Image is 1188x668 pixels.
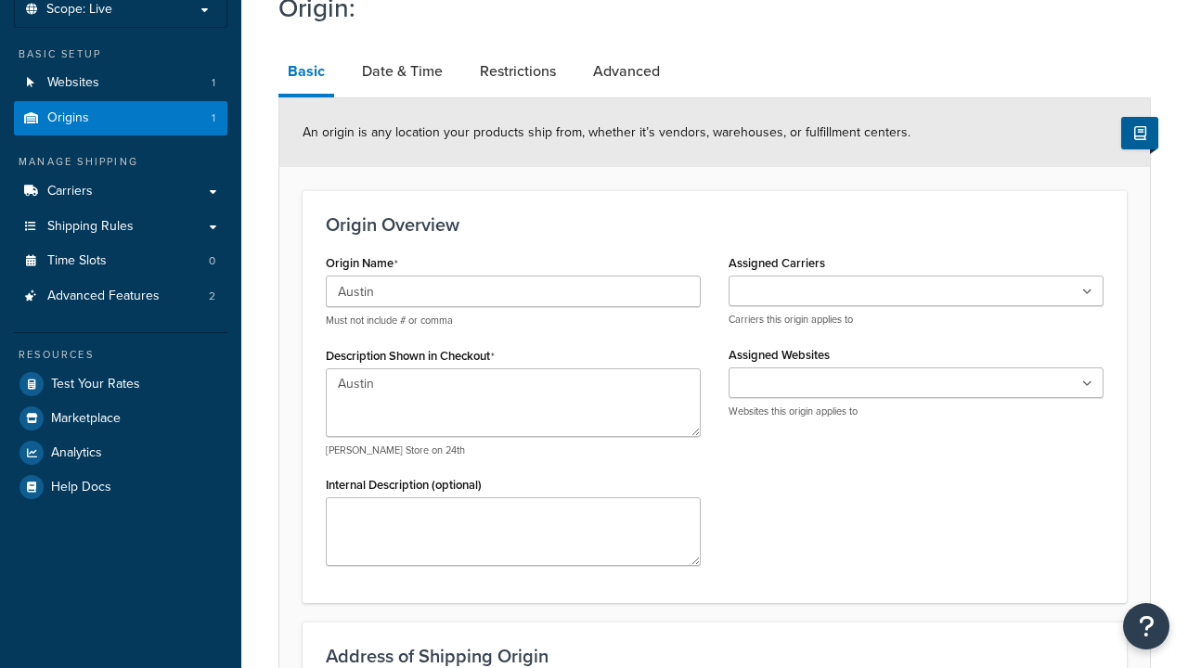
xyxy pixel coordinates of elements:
a: Help Docs [14,470,227,504]
span: Marketplace [51,411,121,427]
textarea: Austin [326,368,701,437]
li: Websites [14,66,227,100]
p: Must not include # or comma [326,314,701,328]
a: Websites1 [14,66,227,100]
span: An origin is any location your products ship from, whether it’s vendors, warehouses, or fulfillme... [303,122,910,142]
a: Marketplace [14,402,227,435]
label: Assigned Carriers [729,256,825,270]
a: Restrictions [471,49,565,94]
span: Time Slots [47,253,107,269]
label: Assigned Websites [729,348,830,362]
span: 1 [212,110,215,126]
span: Carriers [47,184,93,199]
div: Basic Setup [14,46,227,62]
span: Scope: Live [46,2,112,18]
button: Open Resource Center [1123,603,1169,649]
span: Origins [47,110,89,126]
label: Origin Name [326,256,398,271]
label: Description Shown in Checkout [326,349,495,364]
li: Time Slots [14,244,227,278]
span: Test Your Rates [51,377,140,392]
a: Origins1 [14,101,227,135]
h3: Address of Shipping Origin [326,646,1104,666]
a: Shipping Rules [14,210,227,244]
a: Carriers [14,174,227,209]
li: Advanced Features [14,279,227,314]
label: Internal Description (optional) [326,478,482,492]
h3: Origin Overview [326,214,1104,235]
div: Manage Shipping [14,154,227,170]
a: Date & Time [353,49,452,94]
p: Carriers this origin applies to [729,313,1104,327]
p: Websites this origin applies to [729,405,1104,418]
button: Show Help Docs [1121,117,1158,149]
span: Shipping Rules [47,219,134,235]
a: Time Slots0 [14,244,227,278]
span: Websites [47,75,99,91]
div: Resources [14,347,227,363]
span: 2 [209,289,215,304]
a: Basic [278,49,334,97]
a: Advanced Features2 [14,279,227,314]
a: Analytics [14,436,227,469]
span: Analytics [51,445,102,461]
span: 1 [212,75,215,91]
a: Advanced [584,49,669,94]
a: Test Your Rates [14,367,227,401]
li: Origins [14,101,227,135]
span: Help Docs [51,480,111,495]
span: 0 [209,253,215,269]
p: [PERSON_NAME] Store on 24th [326,443,701,457]
span: Advanced Features [47,289,160,304]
